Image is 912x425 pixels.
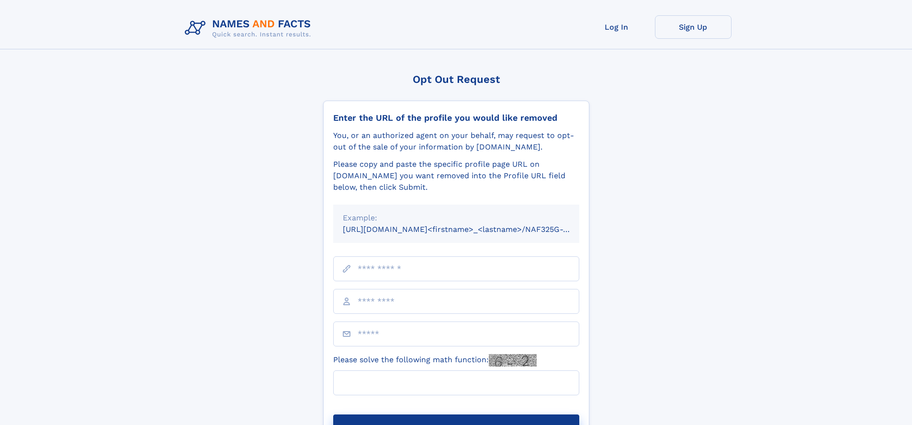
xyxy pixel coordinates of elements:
[343,225,597,234] small: [URL][DOMAIN_NAME]<firstname>_<lastname>/NAF325G-xxxxxxxx
[655,15,732,39] a: Sign Up
[333,130,579,153] div: You, or an authorized agent on your behalf, may request to opt-out of the sale of your informatio...
[333,354,537,367] label: Please solve the following math function:
[323,73,589,85] div: Opt Out Request
[181,15,319,41] img: Logo Names and Facts
[333,159,579,193] div: Please copy and paste the specific profile page URL on [DOMAIN_NAME] you want removed into the Pr...
[333,113,579,123] div: Enter the URL of the profile you would like removed
[578,15,655,39] a: Log In
[343,212,570,224] div: Example:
